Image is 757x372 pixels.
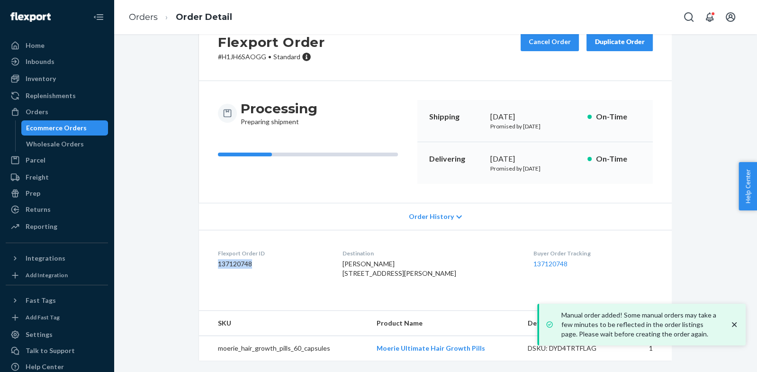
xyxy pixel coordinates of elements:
div: Talk to Support [26,346,75,355]
svg: close toast [730,320,739,329]
span: Standard [273,53,300,61]
h2: Flexport Order [218,32,325,52]
div: Fast Tags [26,296,56,305]
dt: Destination [342,249,519,257]
p: On-Time [595,154,641,164]
div: Preparing shipment [241,100,317,127]
div: Replenishments [26,91,76,100]
a: Inventory [6,71,108,86]
div: Freight [26,172,49,182]
div: Ecommerce Orders [26,123,87,133]
td: 1 [624,336,672,361]
div: Reporting [26,222,57,231]
p: Manual order added! Some manual orders may take a few minutes to be reflected in the order listin... [561,310,720,339]
ol: breadcrumbs [121,3,240,31]
a: Orders [129,12,158,22]
a: Add Fast Tag [6,312,108,323]
div: DSKU: DYD4TRTFLAG [528,344,617,353]
div: Add Fast Tag [26,313,60,321]
img: Flexport logo [10,12,51,22]
div: Parcel [26,155,45,165]
a: Replenishments [6,88,108,103]
th: Product Name [369,311,520,336]
h3: Processing [241,100,317,117]
a: Returns [6,202,108,217]
a: Settings [6,327,108,342]
p: On-Time [595,111,641,122]
div: Inventory [26,74,56,83]
button: Integrations [6,251,108,266]
button: Fast Tags [6,293,108,308]
span: Order History [409,212,454,221]
div: Prep [26,189,40,198]
a: Ecommerce Orders [21,120,108,136]
a: Order Detail [176,12,232,22]
dt: Flexport Order ID [218,249,327,257]
div: Add Integration [26,271,68,279]
a: Parcel [6,153,108,168]
button: Open Search Box [679,8,698,27]
a: Prep [6,186,108,201]
th: Details [520,311,624,336]
a: Wholesale Orders [21,136,108,152]
div: Inbounds [26,57,54,66]
p: Promised by [DATE] [490,122,580,130]
button: Open account menu [721,8,740,27]
div: Home [26,41,45,50]
p: Delivering [429,154,483,164]
dt: Buyer Order Tracking [533,249,653,257]
td: moerie_hair_growth_pills_60_capsules [199,336,369,361]
div: [DATE] [490,154,580,164]
button: Open notifications [700,8,719,27]
div: Settings [26,330,53,339]
div: Help Center [26,362,64,372]
div: Duplicate Order [595,37,645,46]
th: SKU [199,311,369,336]
a: Inbounds [6,54,108,69]
p: Shipping [429,111,483,122]
p: Promised by [DATE] [490,164,580,172]
div: Orders [26,107,48,117]
div: Wholesale Orders [26,139,84,149]
a: 137120748 [533,260,568,268]
a: Orders [6,104,108,119]
div: Returns [26,205,51,214]
a: Home [6,38,108,53]
button: Close Navigation [89,8,108,27]
a: Add Integration [6,270,108,281]
a: Talk to Support [6,343,108,358]
span: • [268,53,271,61]
a: Reporting [6,219,108,234]
p: # H1JH6SAOGG [218,52,325,62]
button: Duplicate Order [586,32,653,51]
button: Cancel Order [521,32,579,51]
div: [DATE] [490,111,580,122]
a: Freight [6,170,108,185]
button: Help Center [739,162,757,210]
dd: 137120748 [218,259,327,269]
span: [PERSON_NAME] [STREET_ADDRESS][PERSON_NAME] [342,260,456,277]
a: Moerie Ultimate Hair Growth Pills [377,344,485,352]
div: Integrations [26,254,65,263]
